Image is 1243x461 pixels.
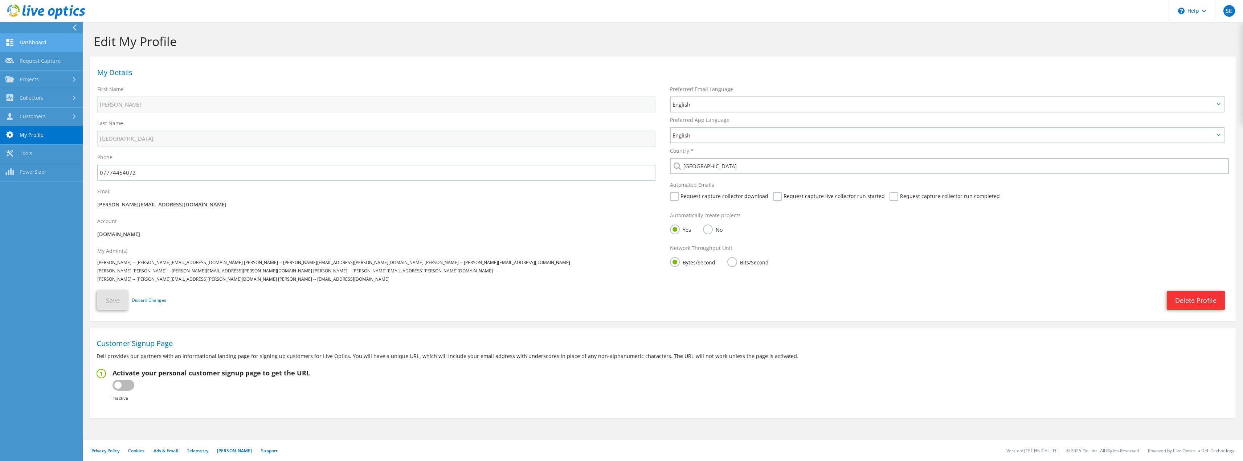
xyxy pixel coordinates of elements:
[97,120,123,127] label: Last Name
[773,192,885,201] label: Request capture live collector run started
[97,247,127,255] label: My Admin(s)
[703,225,723,234] label: No
[97,230,655,238] p: [DOMAIN_NAME]
[670,225,691,234] label: Yes
[670,116,729,124] label: Preferred App Language
[113,395,128,401] b: Inactive
[154,448,178,454] a: Ads & Email
[97,218,117,225] label: Account
[1167,291,1225,310] a: Delete Profile
[97,69,1225,76] h1: My Details
[672,131,1214,140] span: English
[670,147,694,155] label: Country *
[97,340,1226,347] h1: Customer Signup Page
[670,192,768,201] label: Request capture collector download
[1148,448,1234,454] li: Powered by Live Optics, a Dell Technology
[244,259,424,266] span: [PERSON_NAME] -- [PERSON_NAME][EMAIL_ADDRESS][PERSON_NAME][DOMAIN_NAME]
[670,257,715,266] label: Bytes/Second
[670,244,732,252] label: Network Throughput Unit
[672,100,1214,109] span: English
[113,369,310,377] h2: Activate your personal customer signup page to get the URL
[187,448,208,454] a: Telemetry
[217,448,252,454] a: [PERSON_NAME]
[670,212,741,219] label: Automatically create projects
[1066,448,1139,454] li: © 2025 Dell Inc. All Rights Reserved
[1006,448,1058,454] li: Version: [TECHNICAL_ID]
[94,34,1228,49] h1: Edit My Profile
[97,201,655,209] p: [PERSON_NAME][EMAIL_ADDRESS][DOMAIN_NAME]
[128,448,145,454] a: Cookies
[91,448,119,454] a: Privacy Policy
[278,276,389,282] span: [PERSON_NAME] -- [EMAIL_ADDRESS][DOMAIN_NAME]
[97,291,128,310] button: Save
[670,181,714,189] label: Automated Emails
[97,154,113,161] label: Phone
[727,257,769,266] label: Bits/Second
[425,259,570,266] span: [PERSON_NAME] -- [PERSON_NAME][EMAIL_ADDRESS][DOMAIN_NAME]
[97,276,277,282] span: [PERSON_NAME] -- [PERSON_NAME][EMAIL_ADDRESS][PERSON_NAME][DOMAIN_NAME]
[890,192,1000,201] label: Request capture collector run completed
[261,448,278,454] a: Support
[97,188,111,195] label: Email
[1223,5,1235,17] span: SE
[670,86,733,93] label: Preferred Email Language
[97,268,312,274] span: [PERSON_NAME] [PERSON_NAME] -- [PERSON_NAME][EMAIL_ADDRESS][PERSON_NAME][DOMAIN_NAME]
[132,296,166,304] a: Discard Changes
[1178,8,1185,14] svg: \n
[97,259,243,266] span: [PERSON_NAME] -- [PERSON_NAME][EMAIL_ADDRESS][DOMAIN_NAME]
[97,86,124,93] label: First Name
[313,268,493,274] span: [PERSON_NAME] -- [PERSON_NAME][EMAIL_ADDRESS][PERSON_NAME][DOMAIN_NAME]
[97,352,1229,360] p: Dell provides our partners with an informational landing page for signing up customers for Live O...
